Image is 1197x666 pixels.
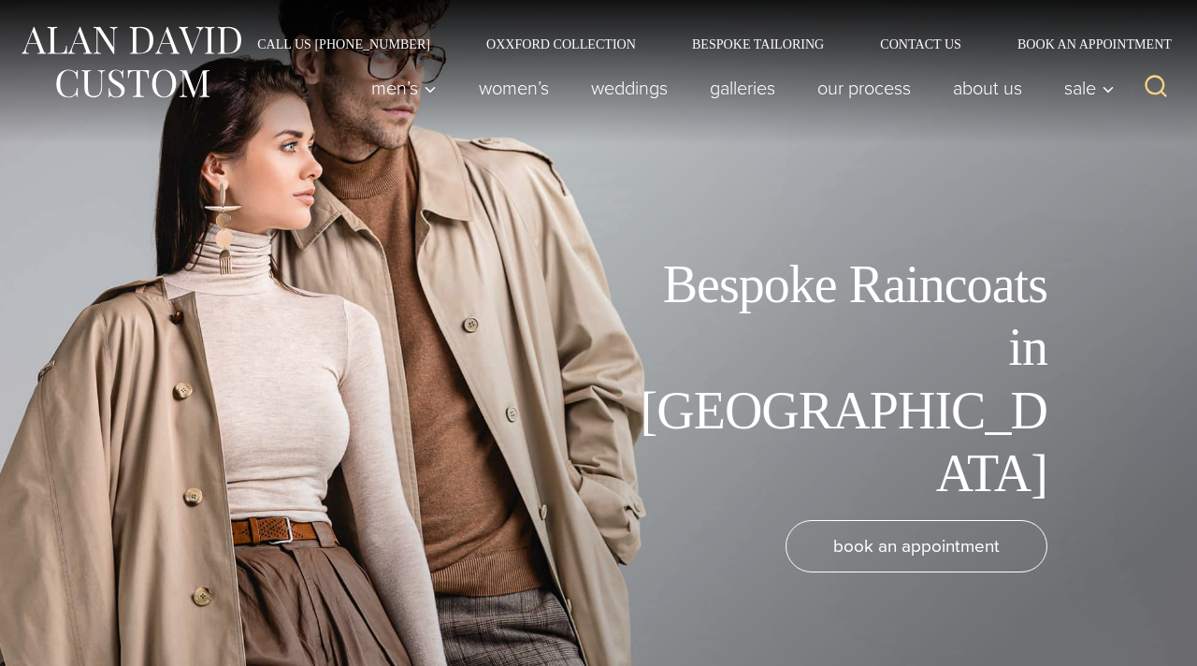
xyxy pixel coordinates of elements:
a: Contact Us [852,37,989,51]
a: book an appointment [786,520,1047,572]
a: Book an Appointment [989,37,1178,51]
nav: Secondary Navigation [229,37,1178,51]
h1: Bespoke Raincoats in [GEOGRAPHIC_DATA] [627,253,1047,505]
a: About Us [932,69,1044,107]
button: View Search Form [1133,65,1178,110]
a: Women’s [458,69,570,107]
a: Bespoke Tailoring [664,37,852,51]
a: Our Process [797,69,932,107]
a: Galleries [689,69,797,107]
a: weddings [570,69,689,107]
img: Alan David Custom [19,21,243,104]
a: Oxxford Collection [458,37,664,51]
span: Men’s [371,79,437,97]
nav: Primary Navigation [351,69,1125,107]
span: book an appointment [833,532,1000,559]
a: Call Us [PHONE_NUMBER] [229,37,458,51]
span: Sale [1064,79,1115,97]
